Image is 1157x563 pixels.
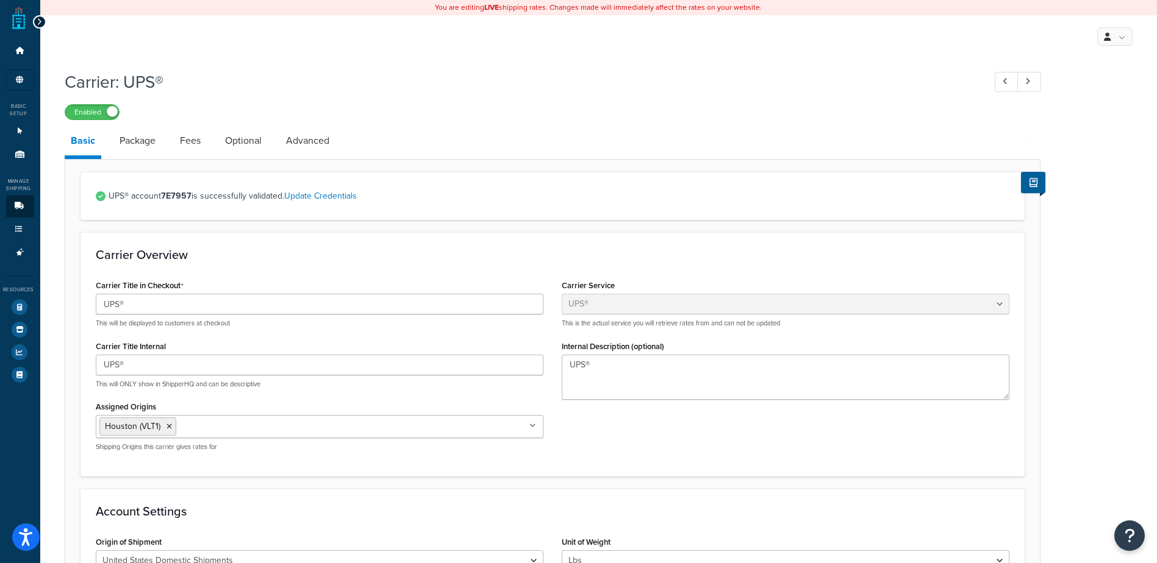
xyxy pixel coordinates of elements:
[96,380,543,389] p: This will ONLY show in ShipperHQ and can be descriptive
[1114,520,1145,551] button: Open Resource Center
[6,341,34,363] li: Analytics
[65,126,101,159] a: Basic
[96,442,543,451] p: Shipping Origins this carrier gives rates for
[562,342,664,351] label: Internal Description (optional)
[96,281,184,291] label: Carrier Title in Checkout
[96,319,543,328] p: This will be displayed to customers at checkout
[562,319,1009,328] p: This is the actual service you will retrieve rates from and can not be updated
[6,241,34,264] li: Advanced Features
[562,355,1009,400] textarea: UPS®
[284,189,357,202] a: Update Credentials
[1017,72,1041,92] a: Next Record
[6,319,34,341] li: Marketplace
[6,40,34,62] li: Dashboard
[109,188,1009,205] span: UPS® account is successfully validated.
[995,72,1019,92] a: Previous Record
[65,105,119,119] label: Enabled
[6,364,34,386] li: Help Docs
[219,126,268,155] a: Optional
[1021,172,1045,193] button: Show Help Docs
[6,296,34,318] li: Test Your Rates
[161,189,192,202] strong: 7E7957
[6,195,34,218] li: Carriers
[96,342,166,351] label: Carrier Title Internal
[6,218,34,241] li: Shipping Rules
[65,70,972,94] h1: Carrier: UPS®
[562,281,615,290] label: Carrier Service
[6,120,34,143] li: Websites
[96,402,156,411] label: Assigned Origins
[562,537,611,547] label: Unit of Weight
[96,537,162,547] label: Origin of Shipment
[113,126,162,155] a: Package
[96,505,1009,518] h3: Account Settings
[174,126,207,155] a: Fees
[6,143,34,166] li: Origins
[105,420,160,433] span: Houston (VLT1)
[96,248,1009,261] h3: Carrier Overview
[280,126,335,155] a: Advanced
[484,2,499,13] b: LIVE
